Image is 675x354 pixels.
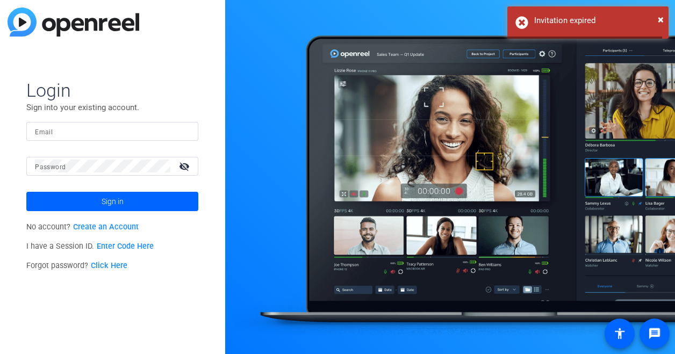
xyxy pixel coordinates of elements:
mat-label: Email [35,128,53,136]
span: I have a Session ID. [26,242,154,251]
button: Sign in [26,192,198,211]
mat-label: Password [35,163,66,171]
input: Enter Email Address [35,125,190,138]
a: Click Here [91,261,127,270]
p: Sign into your existing account. [26,102,198,113]
span: Forgot password? [26,261,127,270]
span: Login [26,79,198,102]
mat-icon: message [648,327,661,340]
span: Sign in [102,188,124,215]
span: No account? [26,222,139,232]
div: Invitation expired [534,15,660,27]
button: Close [658,11,664,27]
img: blue-gradient.svg [8,8,139,37]
span: × [658,13,664,26]
a: Create an Account [73,222,139,232]
mat-icon: visibility_off [173,158,198,174]
a: Enter Code Here [97,242,154,251]
mat-icon: accessibility [613,327,626,340]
